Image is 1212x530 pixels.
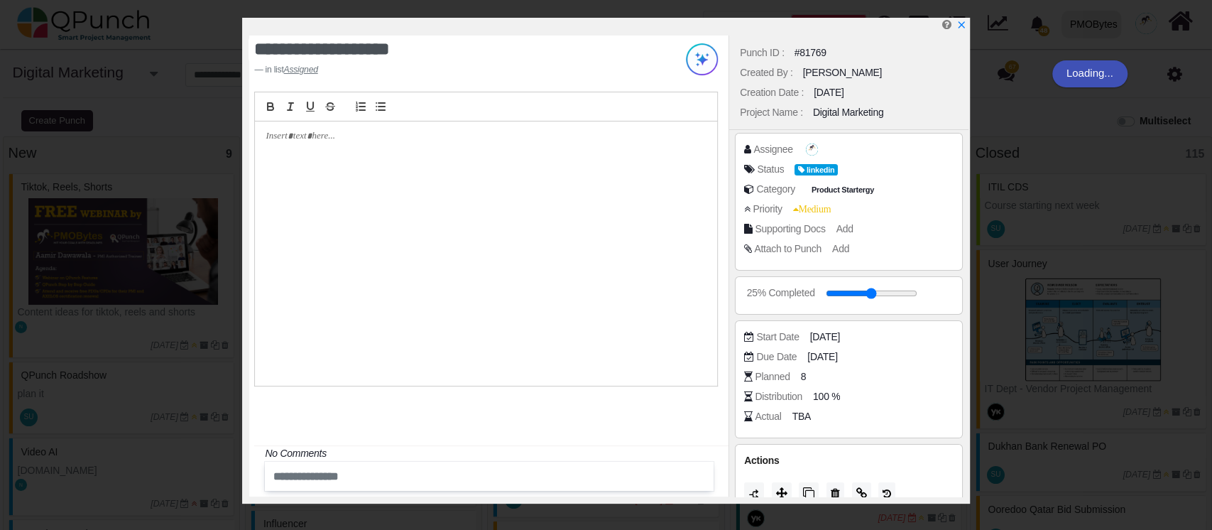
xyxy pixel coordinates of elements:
[254,63,637,76] footer: in list
[956,20,966,30] svg: x
[755,389,802,404] div: Distribution
[806,144,818,156] img: avatar
[1052,60,1128,87] div: Loading...
[265,448,326,459] i: No Comments
[956,19,966,31] a: x
[814,85,844,100] div: [DATE]
[744,482,764,505] button: Duration should be greater than 1 day to split
[795,164,837,176] span: linkedin
[795,162,837,177] span: <div><span class="badge badge-secondary" style="background-color: #009CE0"> <i class="fa fa-tag p...
[878,482,895,505] button: History
[740,65,792,80] div: Created By :
[795,45,826,60] div: #81769
[813,105,884,120] div: Digital Marketing
[756,350,797,364] div: Due Date
[740,45,785,60] div: Punch ID :
[740,85,804,100] div: Creation Date :
[283,65,317,75] cite: Source Title
[852,482,871,505] button: Copy Link
[826,482,844,505] button: Delete
[740,105,803,120] div: Project Name :
[755,409,781,424] div: Actual
[744,455,779,466] span: Actions
[756,182,795,197] div: Category
[283,65,317,75] u: Assigned
[801,369,807,384] span: 8
[836,223,853,234] span: Add
[832,243,849,254] span: Add
[748,489,760,501] img: LaQAAAABJRU5ErkJggg==
[803,65,883,80] div: [PERSON_NAME]
[755,222,825,237] div: Supporting Docs
[755,369,790,384] div: Planned
[772,482,792,505] button: Move
[813,389,840,404] span: 100 %
[686,43,718,75] img: Try writing with AI
[753,202,782,217] div: Priority
[810,330,840,345] span: [DATE]
[799,482,819,505] button: Copy
[756,330,799,345] div: Start Date
[792,409,811,424] span: TBA
[747,286,815,301] div: 25% Completed
[806,144,818,156] span: Aamir Pmobytes
[809,184,878,196] span: Product Startergy
[942,19,951,30] i: Edit Punch
[754,242,821,256] div: Attach to Punch
[793,204,831,214] span: Medium
[807,350,837,364] span: [DATE]
[757,162,784,177] div: Status
[753,142,792,157] div: Assignee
